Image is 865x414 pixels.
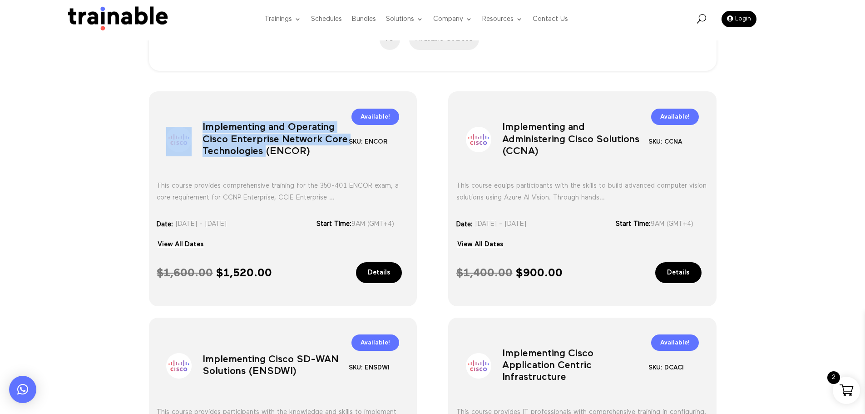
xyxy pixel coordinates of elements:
span: SKU: [648,364,662,371]
span: [DATE] - [DATE] [475,218,526,230]
div: This course provides comprehensive training for the 350-401 ENCOR exam, a core requirement for CC... [157,180,409,204]
div: This course equips participants with the skills to build advanced computer vision solutions using... [456,180,708,204]
div: 9AM (GMT+4) [316,218,409,230]
a: Company [433,1,472,37]
span: $ [456,268,464,279]
a: Trainings [265,1,301,37]
a: Login [722,11,756,27]
span: ENCOR [365,139,387,145]
a: Details [655,262,702,283]
bdi: 1,400.00 [456,268,513,279]
h1: Implementing Cisco SD-WAN Solutions (ENSDWI) [203,344,349,392]
span: $ [516,268,523,279]
a: Contact Us [533,1,568,37]
h1: Implementing and Administering Cisco Solutions (CCNA) [502,118,648,165]
span: Start Time: [616,220,651,227]
bdi: 1,600.00 [157,268,213,279]
span: $ [157,268,164,279]
div: 9AM (GMT+4) [616,218,708,230]
h3: Date: [456,218,473,231]
span: SKU: [648,139,662,145]
a: Schedules [311,1,342,37]
span: CCNA [664,139,682,145]
span: Start Time: [316,220,351,227]
a: Bundles [352,1,376,37]
a: Details [356,262,402,283]
a: View All Dates [157,238,204,251]
h3: Date: [157,218,173,231]
bdi: 900.00 [516,268,563,279]
span: ENSDWI [365,364,390,371]
span: DCACI [664,364,684,371]
a: Solutions [386,1,423,37]
span: $ [216,268,223,279]
span: [DATE] - [DATE] [175,218,227,230]
span: U [697,14,706,23]
a: View All Dates [456,238,504,251]
span: SKU: [349,139,363,145]
a: Resources [482,1,523,37]
bdi: 1,520.00 [216,268,272,279]
h1: Implementing Cisco Application Centric Infrastructure [502,344,648,392]
span: SKU: [349,364,363,371]
span: 2 [827,371,840,384]
h1: Implementing and Operating Cisco Enterprise Network Core Technologies (ENCOR) [203,118,349,165]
